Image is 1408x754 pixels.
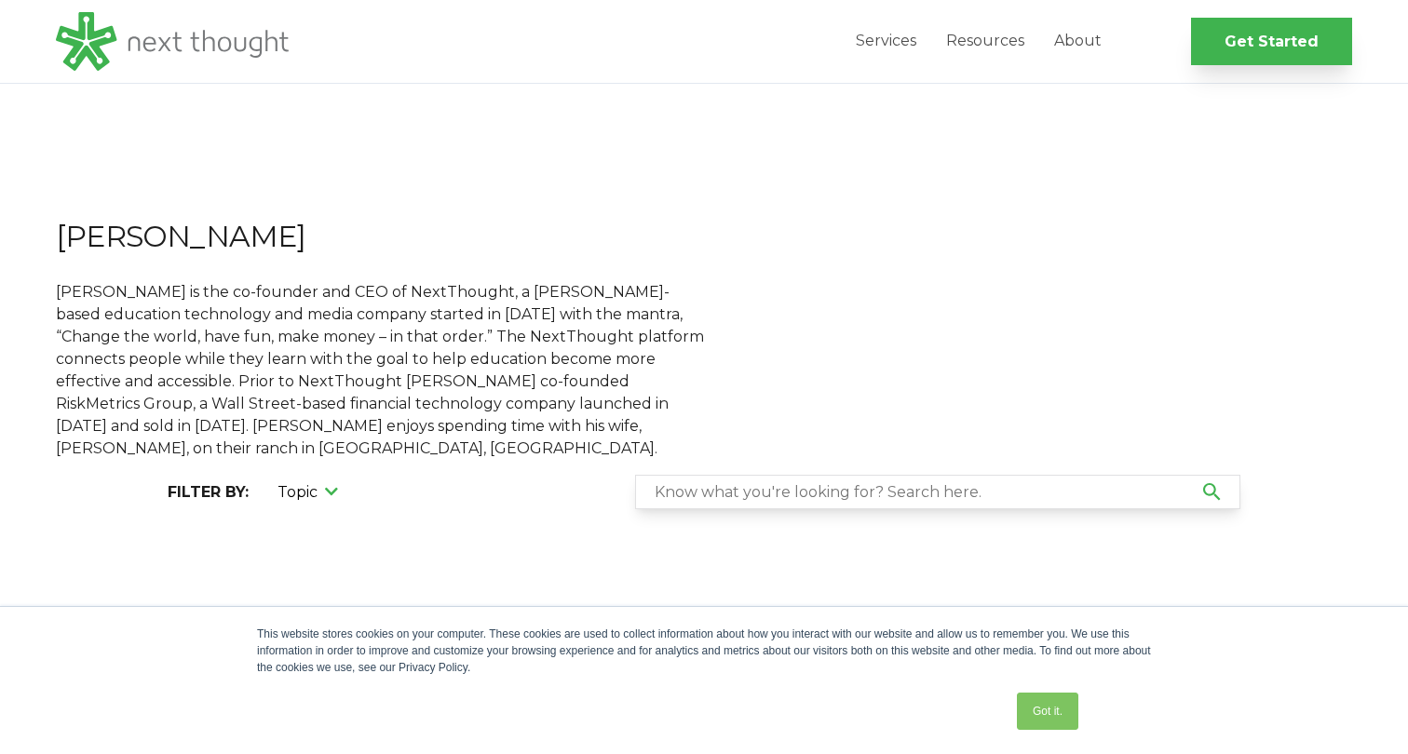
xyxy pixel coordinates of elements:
[1191,18,1352,65] a: Get Started
[1017,693,1078,730] a: Got it.
[56,215,704,259] h1: [PERSON_NAME]
[168,481,249,504] p: FILTER BY:
[257,626,1151,676] div: This website stores cookies on your computer. These cookies are used to collect information about...
[272,483,344,502] button: Topic
[56,12,289,71] img: LG - NextThought Logo
[635,475,1240,509] input: Search
[56,281,704,460] p: [PERSON_NAME] is the co-founder and CEO of NextThought, a [PERSON_NAME]-based education technolog...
